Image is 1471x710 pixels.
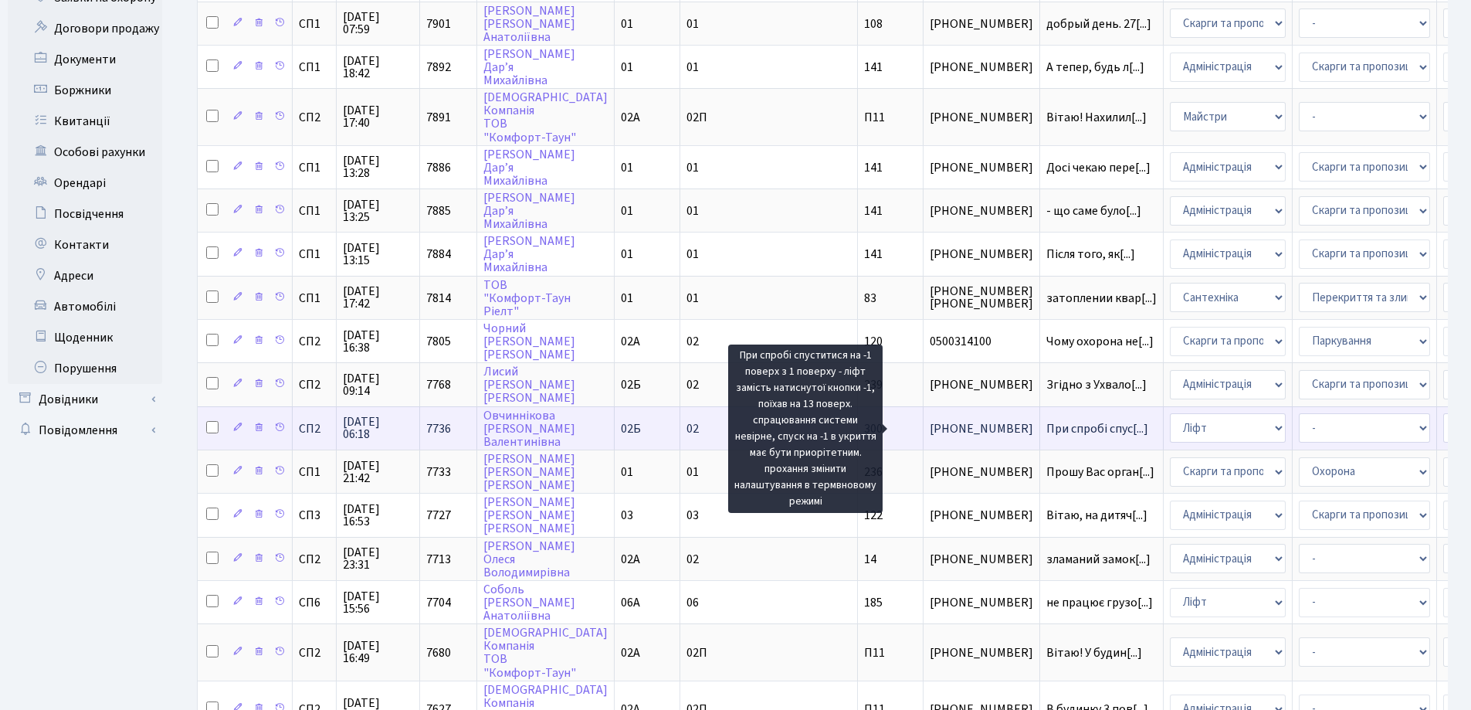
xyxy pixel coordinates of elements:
div: При спробі спуститися на -1 поверх з 1 поверху - ліфт замість натиснутої кнопки -1, поїхав на 13 ... [728,345,883,513]
a: [PERSON_NAME]ОлесяВолодимирівна [483,538,575,581]
span: 7713 [426,551,451,568]
a: Автомобілі [8,291,162,322]
span: 7736 [426,420,451,437]
a: ТОВ"Комфорт-ТаунРіелт" [483,277,571,320]
a: Договори продажу [8,13,162,44]
span: 7805 [426,333,451,350]
span: не працює грузо[...] [1046,594,1153,611]
span: 02Б [621,376,641,393]
span: СП1 [299,248,330,260]
span: 01 [621,464,633,481]
span: СП2 [299,111,330,124]
span: СП1 [299,161,330,174]
span: [DATE] 15:56 [343,590,413,615]
span: СП1 [299,466,330,478]
span: 02П [686,644,707,661]
a: Особові рахунки [8,137,162,168]
span: СП2 [299,423,330,435]
a: Щоденник [8,322,162,353]
span: 141 [864,246,883,263]
span: 7884 [426,246,451,263]
span: добрый день. 27[...] [1046,15,1151,32]
span: 01 [686,464,699,481]
span: [DATE] 17:40 [343,104,413,129]
a: [DEMOGRAPHIC_DATA]КомпаніяТОВ"Комфорт-Таун" [483,624,608,681]
span: [PHONE_NUMBER] [930,161,1033,174]
a: Боржники [8,75,162,106]
span: 7885 [426,202,451,219]
span: [PHONE_NUMBER] [930,596,1033,609]
span: СП1 [299,18,330,30]
span: [DATE] 18:42 [343,55,413,80]
span: 02 [686,376,699,393]
a: Повідомлення [8,415,162,446]
span: [DATE] 16:38 [343,329,413,354]
span: 7704 [426,594,451,611]
span: 03 [621,507,633,524]
span: зламаний замок[...] [1046,551,1151,568]
span: [DATE] 16:49 [343,640,413,664]
span: 01 [621,290,633,307]
span: СП1 [299,292,330,304]
span: 122 [864,507,883,524]
span: 02А [621,333,640,350]
span: [PHONE_NUMBER] [930,248,1033,260]
span: [DATE] 13:28 [343,155,413,179]
span: СП2 [299,553,330,566]
span: 14 [864,551,876,568]
span: СП1 [299,205,330,217]
span: 02П [686,109,707,126]
span: 02А [621,551,640,568]
span: Чому охорона не[...] [1046,333,1154,350]
span: Прошу Вас орган[...] [1046,464,1154,481]
span: затоплении квар[...] [1046,290,1157,307]
span: 02А [621,109,640,126]
span: 7886 [426,159,451,176]
span: А тепер, будь л[...] [1046,59,1144,76]
a: [PERSON_NAME][PERSON_NAME][PERSON_NAME] [483,450,575,494]
span: Після того, як[...] [1046,246,1135,263]
span: 03 [686,507,699,524]
span: При спробі спус[...] [1046,420,1148,437]
a: [PERSON_NAME]Дар’яМихайлівна [483,146,575,189]
span: 7768 [426,376,451,393]
span: Досі чекаю пере[...] [1046,159,1151,176]
span: 02 [686,551,699,568]
span: [DATE] 09:14 [343,372,413,397]
a: [DEMOGRAPHIC_DATA]КомпаніяТОВ"Комфорт-Таун" [483,89,608,145]
span: П11 [864,644,885,661]
span: 83 [864,290,876,307]
span: [PHONE_NUMBER] [930,111,1033,124]
span: СП1 [299,61,330,73]
a: Квитанції [8,106,162,137]
span: 02А [621,644,640,661]
span: 141 [864,202,883,219]
a: Контакти [8,229,162,260]
a: [PERSON_NAME]Дар’яМихайлівна [483,189,575,233]
span: 02 [686,333,699,350]
span: [DATE] 16:53 [343,503,413,528]
span: СП2 [299,379,330,391]
a: Довідники [8,384,162,415]
span: [PHONE_NUMBER] [930,379,1033,391]
span: 01 [686,59,699,76]
span: 7891 [426,109,451,126]
span: СП6 [299,596,330,609]
a: Порушення [8,353,162,384]
span: Згідно з Ухвало[...] [1046,376,1147,393]
span: [PHONE_NUMBER] [930,18,1033,30]
span: Вітаю! Нахилил[...] [1046,109,1147,126]
span: СП2 [299,335,330,348]
span: СП3 [299,509,330,521]
span: 01 [686,290,699,307]
span: [DATE] 17:42 [343,285,413,310]
span: 06 [686,594,699,611]
span: 7901 [426,15,451,32]
span: 02Б [621,420,641,437]
span: [PHONE_NUMBER] [930,423,1033,435]
span: 01 [621,246,633,263]
span: [DATE] 06:18 [343,416,413,440]
span: 02 [686,420,699,437]
span: СП2 [299,647,330,659]
a: [PERSON_NAME]Дар’яМихайлівна [483,46,575,89]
